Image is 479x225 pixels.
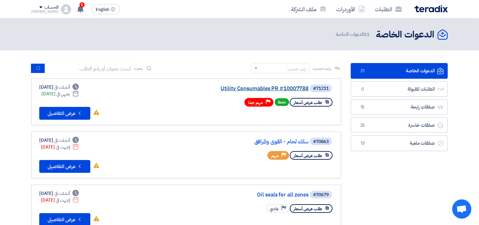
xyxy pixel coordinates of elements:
[351,135,448,151] a: صفقات ملغية13
[41,144,79,150] div: [DATE]
[56,144,70,150] span: إنتهت في
[39,84,79,91] div: [DATE]
[415,5,448,12] img: Teradix logo
[56,197,70,204] span: إنتهت في
[359,68,366,74] span: 21
[288,66,306,72] div: رتب حسب
[351,99,448,115] a: صفقات رابحة15
[79,2,85,7] span: 5
[364,31,370,38] span: 21
[181,192,309,198] a: Oil seals for all zones
[39,137,79,144] div: [DATE]
[181,86,309,92] a: Utility Consumables PR #10007788
[294,153,322,159] span: طلب عرض أسعار
[359,104,366,110] span: 15
[39,107,90,120] button: عرض التفاصيل
[61,4,71,14] img: profile_test.png
[336,31,371,38] span: الدعوات الخاصة
[275,98,289,106] span: نشط
[294,206,322,212] span: طلب عرض أسعار
[351,63,448,79] a: الدعوات الخاصة21
[54,84,70,91] span: أنشئت في
[359,86,366,92] span: 0
[271,153,279,159] span: مهم
[45,64,134,73] input: ابحث بعنوان أو رقم الطلب
[56,91,70,97] span: ينتهي في
[452,199,471,219] a: Open chat
[31,10,58,13] div: [PERSON_NAME]
[313,86,329,91] div: #71211
[313,193,329,197] div: #70679
[331,2,370,17] a: الأوردرات
[39,190,79,197] div: [DATE]
[181,139,309,145] a: سلك لحام - القوي والمرافق
[370,2,407,17] a: الطلبات
[351,81,448,97] a: الطلبات المقبولة0
[376,28,434,41] h2: الدعوات الخاصة
[359,140,366,147] span: 13
[54,190,70,197] span: أنشئت في
[41,91,79,97] div: [DATE]
[134,65,143,72] span: بحث
[248,100,263,106] span: مهم جدا
[54,137,70,144] span: أنشئت في
[313,65,331,72] span: رتب حسب
[359,122,366,129] span: 25
[294,100,322,106] span: طلب عرض أسعار
[96,7,109,12] span: English
[41,197,79,204] div: [DATE]
[313,140,329,144] div: #70863
[39,160,90,173] button: عرض التفاصيل
[44,5,58,10] div: الحساب
[286,2,331,17] a: ملف الشركة
[270,206,279,212] span: عادي
[351,117,448,133] a: صفقات خاسرة25
[92,4,120,14] button: English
